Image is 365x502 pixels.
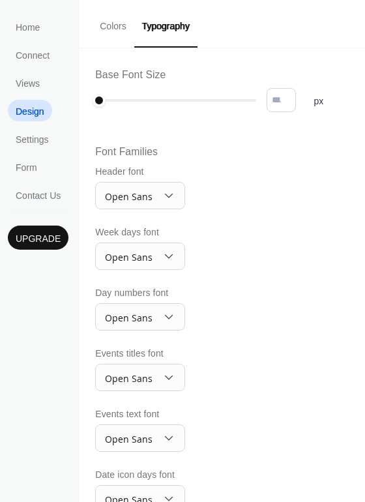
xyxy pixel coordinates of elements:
div: Week days font [95,226,182,239]
span: Design [16,105,44,119]
a: Design [8,100,52,121]
div: Base Font Size [95,68,166,81]
span: Connect [16,49,50,63]
span: Contact Us [16,189,61,203]
a: Home [8,16,48,37]
span: Open Sans [105,251,153,263]
a: Contact Us [8,184,68,205]
div: Events titles font [95,347,182,361]
div: Day numbers font [95,286,182,300]
div: Events text font [95,407,182,421]
span: Views [16,77,40,91]
span: Open Sans [105,372,153,385]
span: Home [16,21,40,35]
button: Upgrade [8,226,68,250]
span: px [314,95,323,108]
div: Header font [95,165,182,179]
div: Date icon days font [95,468,182,482]
a: Settings [8,128,57,149]
span: Open Sans [105,190,153,203]
span: Upgrade [16,232,61,246]
a: Form [8,156,45,177]
a: Connect [8,44,57,65]
span: Settings [16,133,49,147]
a: Views [8,72,48,93]
span: Form [16,161,37,175]
span: Open Sans [105,433,153,445]
span: Open Sans [105,312,153,324]
div: Font Families [95,145,158,158]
